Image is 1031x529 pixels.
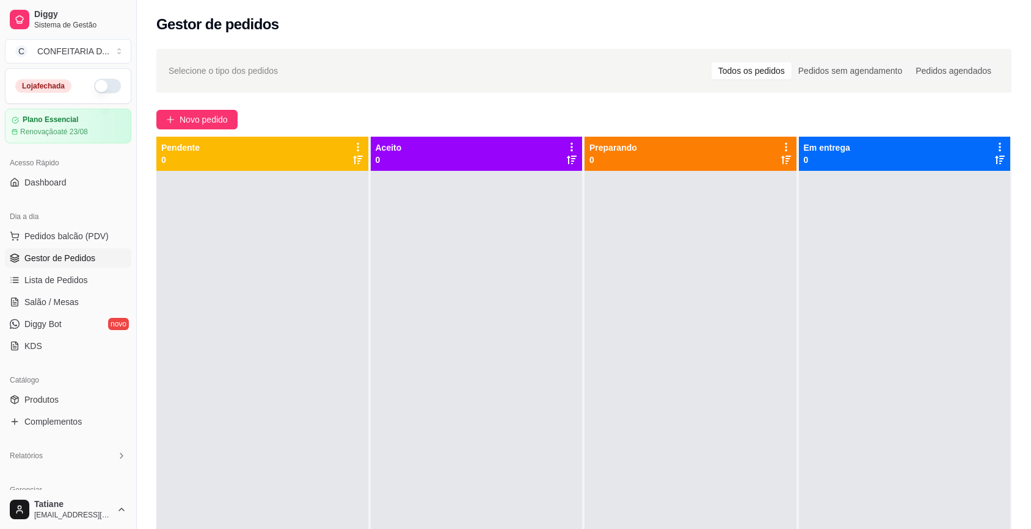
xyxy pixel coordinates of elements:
[20,127,88,137] article: Renovação até 23/08
[180,113,228,126] span: Novo pedido
[166,115,175,124] span: plus
[5,226,131,246] button: Pedidos balcão (PDV)
[24,394,59,406] span: Produtos
[34,510,112,520] span: [EMAIL_ADDRESS][DOMAIN_NAME]
[24,252,95,264] span: Gestor de Pedidos
[5,207,131,226] div: Dia a dia
[24,318,62,330] span: Diggy Bot
[5,270,131,290] a: Lista de Pedidos
[804,154,850,166] p: 0
[376,154,402,166] p: 0
[169,64,278,77] span: Selecione o tipo dos pedidos
[34,20,126,30] span: Sistema de Gestão
[24,274,88,286] span: Lista de Pedidos
[5,173,131,192] a: Dashboard
[5,39,131,63] button: Select a team
[792,62,909,79] div: Pedidos sem agendamento
[15,79,71,93] div: Loja fechada
[712,62,792,79] div: Todos os pedidos
[24,230,109,242] span: Pedidos balcão (PDV)
[5,412,131,431] a: Complementos
[156,15,279,34] h2: Gestor de pedidos
[34,499,112,510] span: Tatiane
[24,296,79,308] span: Salão / Mesas
[5,109,131,143] a: Plano EssencialRenovaçãoaté 23/08
[5,370,131,390] div: Catálogo
[5,480,131,500] div: Gerenciar
[24,176,67,189] span: Dashboard
[5,248,131,268] a: Gestor de Pedidos
[24,340,42,352] span: KDS
[5,336,131,356] a: KDS
[34,9,126,20] span: Diggy
[804,142,850,154] p: Em entrega
[37,45,109,57] div: CONFEITARIA D ...
[15,45,27,57] span: C
[5,5,131,34] a: DiggySistema de Gestão
[5,495,131,524] button: Tatiane[EMAIL_ADDRESS][DOMAIN_NAME]
[161,142,200,154] p: Pendente
[10,451,43,461] span: Relatórios
[5,292,131,312] a: Salão / Mesas
[161,154,200,166] p: 0
[5,390,131,409] a: Produtos
[156,110,238,129] button: Novo pedido
[909,62,998,79] div: Pedidos agendados
[589,142,637,154] p: Preparando
[376,142,402,154] p: Aceito
[589,154,637,166] p: 0
[23,115,78,124] article: Plano Essencial
[24,416,82,428] span: Complementos
[5,153,131,173] div: Acesso Rápido
[94,79,121,93] button: Alterar Status
[5,314,131,334] a: Diggy Botnovo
